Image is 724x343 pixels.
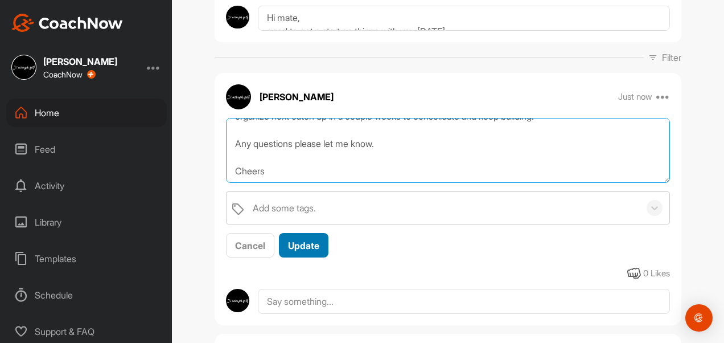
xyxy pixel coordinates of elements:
[6,208,167,236] div: Library
[43,57,117,66] div: [PERSON_NAME]
[288,240,319,251] span: Update
[235,240,265,251] span: Cancel
[6,135,167,164] div: Feed
[253,201,316,215] div: Add some tags.
[6,281,167,309] div: Schedule
[643,267,670,280] div: 0 Likes
[279,233,328,258] button: Update
[226,84,251,109] img: avatar
[260,90,334,104] p: [PERSON_NAME]
[6,244,167,273] div: Templates
[43,70,96,79] div: CoachNow
[226,289,249,312] img: avatar
[11,55,36,80] img: square_b642002303195a58a28e366dc8f7d73c.jpg
[662,51,681,64] p: Filter
[618,91,652,103] p: Just now
[226,6,249,29] img: avatar
[685,304,713,332] div: Open Intercom Messenger
[6,99,167,127] div: Home
[6,171,167,200] div: Activity
[226,233,274,258] button: Cancel
[226,118,670,183] textarea: Hi mate, Good to get a start on things with you [DATE]. if you could arrange the following to con...
[11,14,123,32] img: CoachNow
